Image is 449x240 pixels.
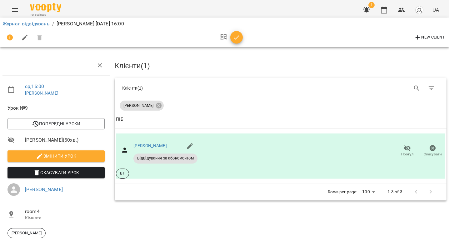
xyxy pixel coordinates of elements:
span: For Business [30,13,61,17]
button: UA [430,4,442,16]
button: Попередні уроки [7,118,105,129]
a: Журнал відвідувань [2,21,50,27]
img: Voopty Logo [30,3,61,12]
span: 1 [368,2,375,8]
span: room4 [25,208,105,215]
div: [PERSON_NAME] [7,228,46,238]
button: New Client [412,33,447,43]
span: Прогул [401,152,414,157]
div: Table Toolbar [115,78,447,98]
nav: breadcrumb [2,20,447,28]
span: ПІБ [116,116,445,123]
a: ср , 16:00 [25,83,44,89]
span: Скасувати [424,152,442,157]
span: [PERSON_NAME] ( 50 хв. ) [25,136,105,144]
span: [PERSON_NAME] [120,103,157,108]
span: Змінити урок [12,152,100,160]
span: Скасувати Урок [12,169,100,176]
a: [PERSON_NAME] [25,186,63,192]
p: 1-3 of 3 [387,189,402,195]
div: Клієнти ( 1 ) [122,85,276,91]
a: [PERSON_NAME] [25,91,58,96]
button: Скасувати Урок [7,167,105,178]
div: ПІБ [116,116,123,123]
button: Прогул [395,142,420,160]
span: New Client [414,34,445,41]
button: Фільтр [424,81,439,96]
button: Search [409,81,424,96]
span: Попередні уроки [12,120,100,128]
div: 100 [360,187,377,196]
span: Урок №9 [7,104,105,112]
p: [PERSON_NAME] [DATE] 16:00 [57,20,124,28]
li: / [52,20,54,28]
div: [PERSON_NAME] [120,101,164,111]
h3: Клієнти ( 1 ) [115,62,447,70]
a: [PERSON_NAME] [133,143,167,148]
div: Sort [116,116,123,123]
span: [PERSON_NAME] [8,230,45,236]
img: avatar_s.png [415,6,424,14]
p: Кімната [25,215,105,221]
span: Відвідування за абонементом [133,155,197,161]
span: B1 [116,170,128,176]
button: Скасувати [420,142,445,160]
button: Змінити урок [7,150,105,162]
span: UA [432,7,439,13]
p: Rows per page: [328,189,357,195]
button: Menu [7,3,22,18]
